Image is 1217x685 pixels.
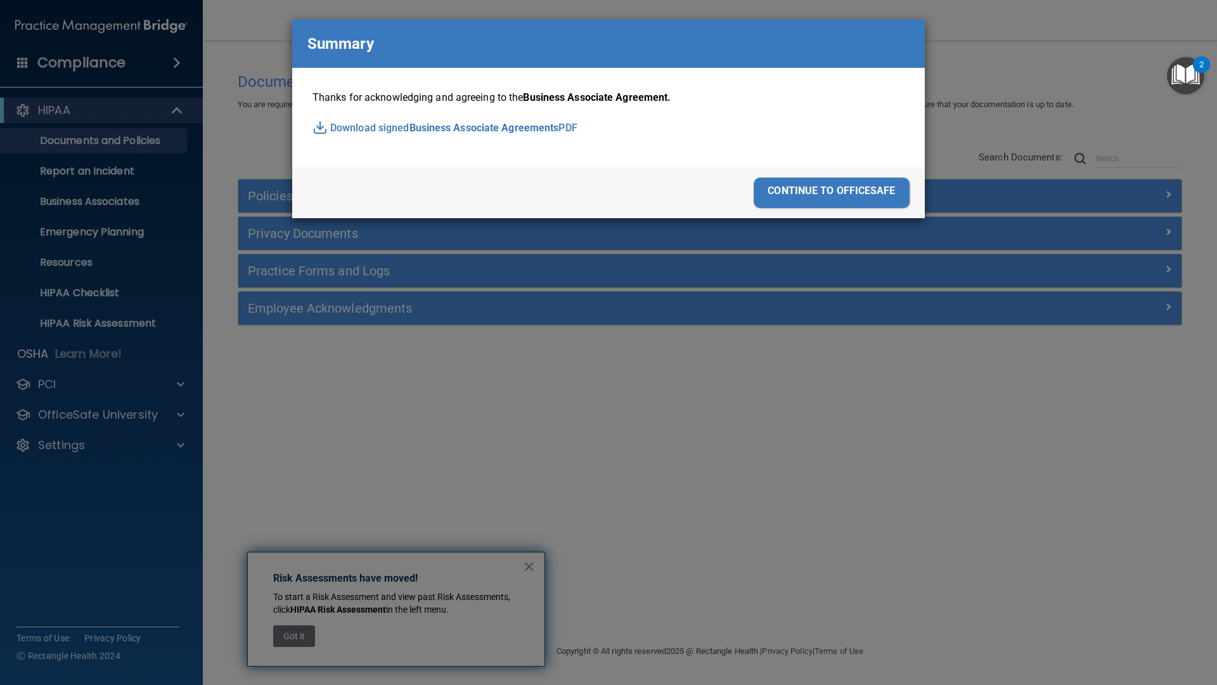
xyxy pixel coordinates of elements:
[409,119,559,138] span: Business Associate Agreements
[312,88,905,107] p: Thanks for acknowledging and agreeing to the
[998,595,1202,646] iframe: Drift Widget Chat Controller
[754,178,910,208] div: continue to officesafe
[1199,65,1204,81] div: 2
[312,119,905,138] p: Download signed PDF
[1167,57,1204,95] button: Open Resource Center, 2 new notifications
[523,91,671,103] span: Business Associate Agreement.
[307,30,374,58] p: Summary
